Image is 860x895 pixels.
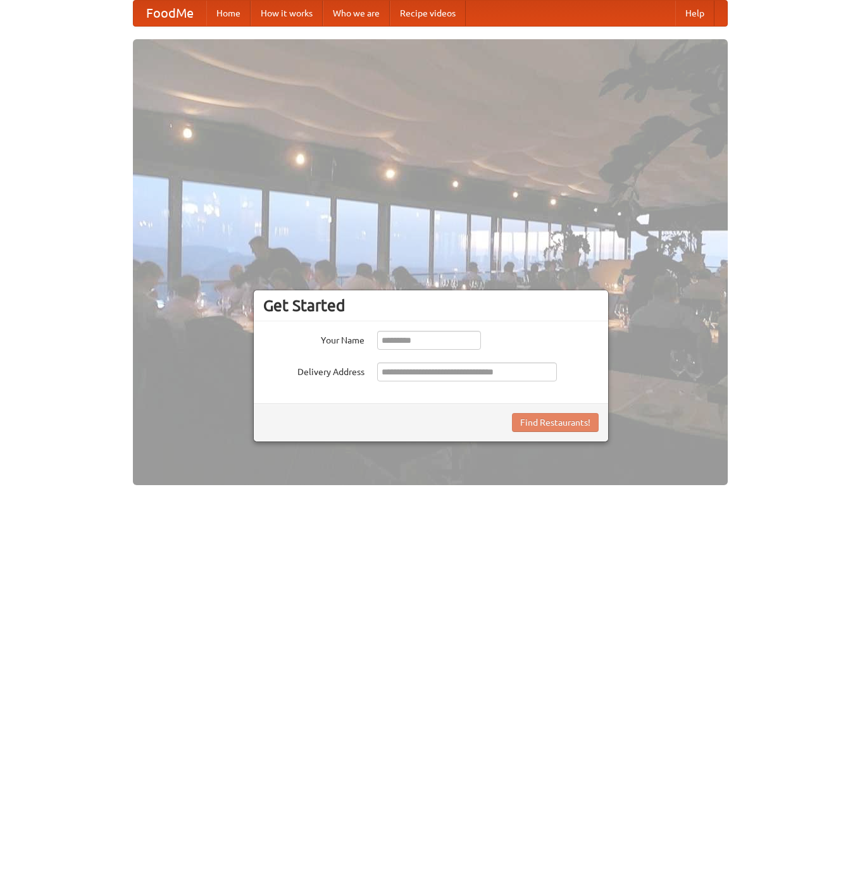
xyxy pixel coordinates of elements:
[263,296,599,315] h3: Get Started
[323,1,390,26] a: Who we are
[675,1,714,26] a: Help
[134,1,206,26] a: FoodMe
[263,331,365,347] label: Your Name
[206,1,251,26] a: Home
[390,1,466,26] a: Recipe videos
[512,413,599,432] button: Find Restaurants!
[263,362,365,378] label: Delivery Address
[251,1,323,26] a: How it works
